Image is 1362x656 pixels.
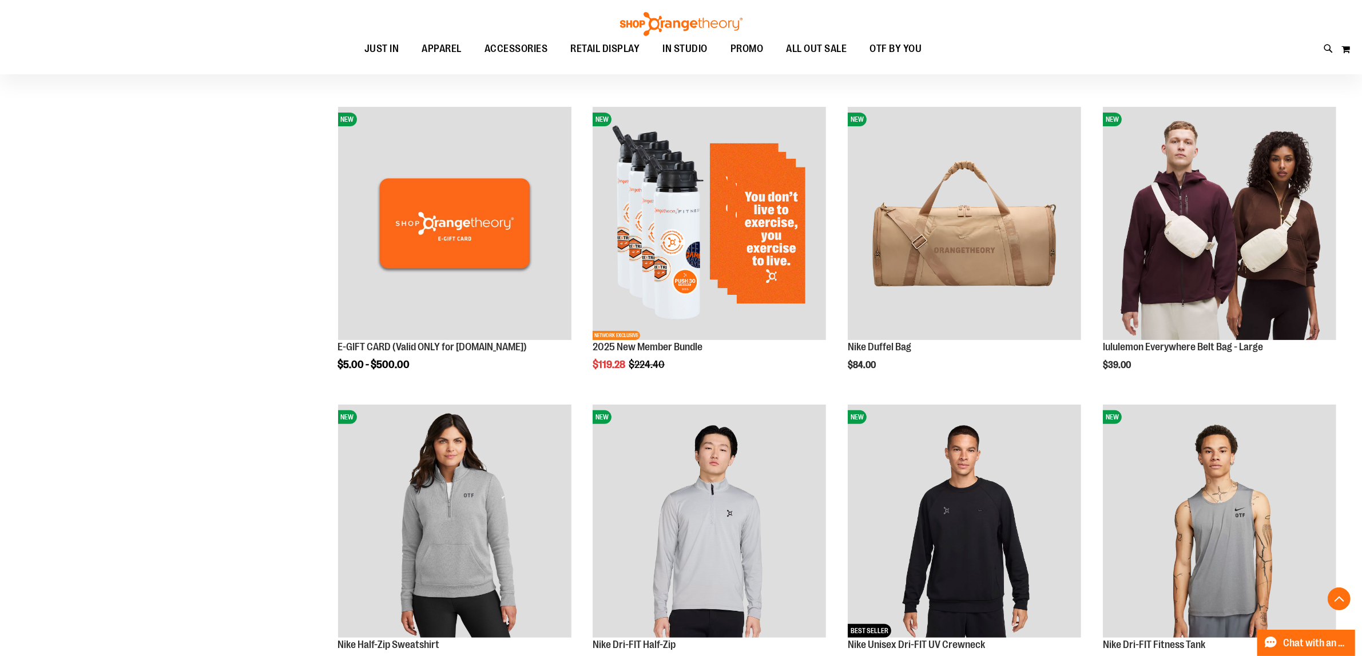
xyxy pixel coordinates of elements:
div: product [1097,101,1342,399]
img: E-GIFT CARD (Valid ONLY for ShopOrangetheory.com) [338,107,571,340]
span: NETWORK EXCLUSIVE [593,331,640,340]
span: IN STUDIO [662,36,708,62]
a: Nike Dri-FIT Fitness TankNEW [1103,405,1336,639]
img: Nike Half-Zip Sweatshirt [338,405,571,638]
span: $5.00 - $500.00 [338,359,410,370]
a: Nike Duffel Bag [848,341,911,353]
span: PROMO [730,36,764,62]
a: E-GIFT CARD (Valid ONLY for [DOMAIN_NAME]) [338,341,527,353]
span: NEW [338,410,357,424]
img: Nike Dri-FIT Fitness Tank [1103,405,1336,638]
div: product [587,101,832,399]
a: Nike Dri-FIT Half-ZipNEW [593,405,826,639]
span: ALL OUT SALE [786,36,847,62]
span: $119.28 [593,359,627,370]
span: NEW [848,113,867,126]
span: RETAIL DISPLAY [570,36,640,62]
button: Chat with an Expert [1257,630,1356,656]
img: 2025 New Member Bundle [593,107,826,340]
div: product [842,101,1087,399]
img: lululemon Everywhere Belt Bag - Large [1103,107,1336,340]
a: E-GIFT CARD (Valid ONLY for ShopOrangetheory.com)NEW [338,107,571,342]
a: Nike Half-Zip SweatshirtNEW [338,405,571,639]
img: Shop Orangetheory [618,12,744,36]
span: BEST SELLER [848,624,891,638]
div: product [332,101,577,399]
a: Nike Unisex Dri-FIT UV CrewneckNEWBEST SELLER [848,405,1081,639]
a: Nike Dri-FIT Fitness Tank [1103,639,1205,650]
span: NEW [593,410,611,424]
a: Nike Half-Zip Sweatshirt [338,639,440,650]
a: 2025 New Member Bundle [593,341,702,353]
img: Nike Duffel Bag [848,107,1081,340]
span: Chat with an Expert [1284,638,1348,649]
span: NEW [338,113,357,126]
span: $224.40 [629,359,666,370]
span: $39.00 [1103,360,1133,370]
span: NEW [848,410,867,424]
span: OTF BY YOU [869,36,922,62]
a: Nike Duffel BagNEW [848,107,1081,342]
img: Nike Unisex Dri-FIT UV Crewneck [848,405,1081,638]
a: lululemon Everywhere Belt Bag - LargeNEW [1103,107,1336,342]
span: APPAREL [422,36,462,62]
a: Nike Unisex Dri-FIT UV Crewneck [848,639,985,650]
span: JUST IN [364,36,399,62]
img: Nike Dri-FIT Half-Zip [593,405,826,638]
span: $84.00 [848,360,877,370]
span: NEW [1103,410,1122,424]
span: NEW [593,113,611,126]
button: Back To Top [1328,587,1351,610]
a: 2025 New Member BundleNEWNETWORK EXCLUSIVE [593,107,826,342]
span: ACCESSORIES [485,36,548,62]
a: lululemon Everywhere Belt Bag - Large [1103,341,1263,353]
span: NEW [1103,113,1122,126]
a: Nike Dri-FIT Half-Zip [593,639,676,650]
